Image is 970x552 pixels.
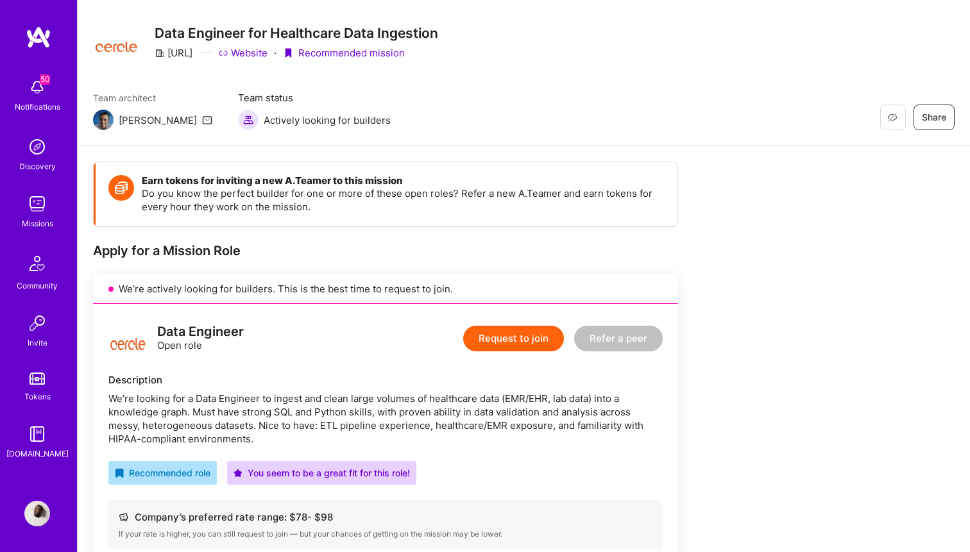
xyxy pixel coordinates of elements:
div: Domain [66,76,94,84]
button: Request to join [463,326,564,351]
img: logo_orange.svg [21,21,31,31]
p: Do you know the perfect builder for one or more of these open roles? Refer a new A.Teamer and ear... [142,187,665,213]
img: tab_keywords_by_traffic_grey.svg [125,74,135,85]
img: Token icon [108,175,134,201]
i: icon Cash [119,512,128,522]
div: Keywords nach Traffic [139,76,221,84]
i: icon PurpleRibbon [283,48,293,58]
i: icon RecommendedBadge [115,469,124,478]
div: Company’s preferred rate range: $ 78 - $ 98 [119,510,652,524]
div: Community [17,279,58,292]
div: [URL] [155,46,192,60]
img: Community [22,248,53,279]
i: icon PurpleStar [234,469,242,478]
img: guide book [24,421,50,447]
div: If your rate is higher, you can still request to join — but your chances of getting on the missio... [119,529,652,539]
img: User Avatar [24,501,50,526]
div: Invite [28,336,47,349]
i: icon Mail [202,115,212,125]
span: Actively looking for builders [264,113,391,127]
h3: Data Engineer for Healthcare Data Ingestion [155,25,438,41]
span: 50 [40,74,50,85]
a: Website [218,46,268,60]
div: Tokens [24,390,51,403]
img: tab_domain_overview_orange.svg [52,74,62,85]
button: Refer a peer [574,326,663,351]
div: Open role [157,325,244,352]
div: Recommended role [115,466,210,480]
img: Actively looking for builders [238,110,259,130]
span: Team architect [93,91,212,105]
div: Domain: [DOMAIN_NAME] [33,33,141,44]
span: Share [922,111,946,124]
img: tokens [30,372,45,385]
img: bell [24,74,50,100]
img: Company Logo [93,26,139,58]
i: icon EyeClosed [887,112,898,122]
a: User Avatar [21,501,53,526]
img: discovery [24,134,50,160]
div: [PERSON_NAME] [119,113,197,127]
h4: Earn tokens for inviting a new A.Teamer to this mission [142,175,665,187]
img: teamwork [24,191,50,217]
img: website_grey.svg [21,33,31,44]
div: Discovery [19,160,56,173]
div: v 4.0.25 [36,21,63,31]
button: Share [914,105,955,130]
div: Data Engineer [157,325,244,339]
div: Recommended mission [283,46,405,60]
img: Invite [24,310,50,336]
span: Team status [238,91,391,105]
img: logo [108,319,147,358]
i: icon CompanyGray [155,48,165,58]
div: Notifications [15,100,60,113]
div: We’re actively looking for builders. This is the best time to request to join. [93,274,678,304]
div: · [274,46,277,60]
div: We’re looking for a Data Engineer to ingest and clean large volumes of healthcare data (EMR/EHR, ... [108,392,663,446]
img: Team Architect [93,110,114,130]
div: Missions [22,217,53,230]
div: Description [108,373,663,387]
div: [DOMAIN_NAME] [6,447,69,460]
img: logo [26,26,51,49]
div: Apply for a Mission Role [93,242,678,259]
div: You seem to be a great fit for this role! [234,466,410,480]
